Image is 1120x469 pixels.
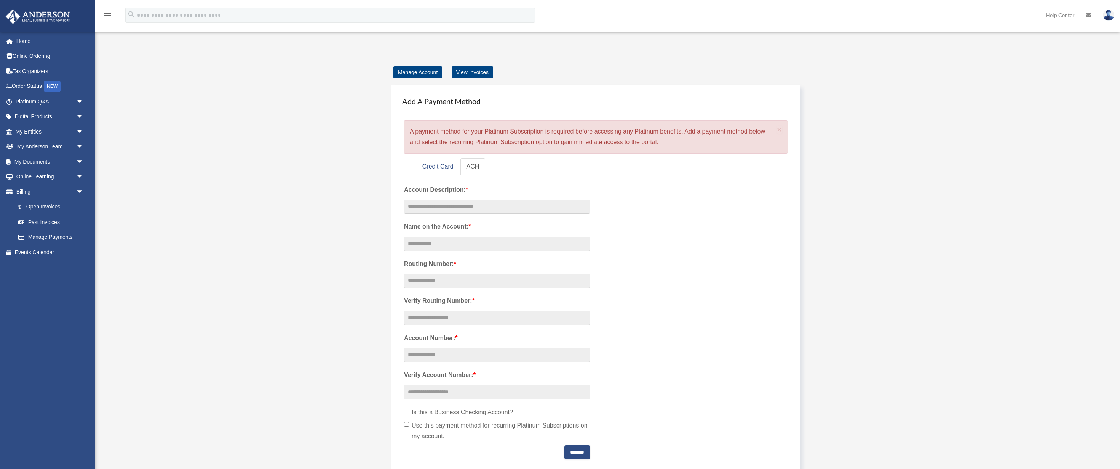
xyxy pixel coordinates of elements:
a: Manage Payments [11,230,91,245]
a: Digital Productsarrow_drop_down [5,109,95,124]
div: A payment method for your Platinum Subscription is required before accessing any Platinum benefit... [404,120,788,154]
label: Name on the Account: [404,221,590,232]
a: Events Calendar [5,245,95,260]
i: search [127,10,136,19]
a: Order StatusNEW [5,79,95,94]
a: Tax Organizers [5,64,95,79]
label: Is this a Business Checking Account? [404,407,590,418]
label: Routing Number: [404,259,590,269]
span: $ [22,202,26,212]
span: × [777,125,782,134]
label: Use this payment method for recurring Platinum Subscriptions on my account. [404,420,590,442]
a: Platinum Q&Aarrow_drop_down [5,94,95,109]
img: Anderson Advisors Platinum Portal [3,9,72,24]
a: My Documentsarrow_drop_down [5,154,95,169]
a: My Entitiesarrow_drop_down [5,124,95,139]
label: Account Description: [404,184,590,195]
span: arrow_drop_down [76,184,91,200]
label: Account Number: [404,333,590,343]
a: View Invoices [452,66,493,78]
span: arrow_drop_down [76,154,91,170]
span: arrow_drop_down [76,94,91,110]
div: NEW [44,81,61,92]
a: Billingarrow_drop_down [5,184,95,199]
span: arrow_drop_down [76,124,91,140]
img: User Pic [1103,10,1114,21]
a: Home [5,33,95,49]
label: Verify Routing Number: [404,296,590,306]
button: Close [777,126,782,134]
a: menu [103,13,112,20]
h4: Add A Payment Method [399,93,792,110]
a: $Open Invoices [11,199,95,215]
a: ACH [460,158,486,175]
a: Manage Account [393,66,442,78]
span: arrow_drop_down [76,169,91,185]
a: My Anderson Teamarrow_drop_down [5,139,95,154]
i: menu [103,11,112,20]
input: Is this a Business Checking Account? [404,409,409,413]
a: Credit Card [416,158,460,175]
input: Use this payment method for recurring Platinum Subscriptions on my account. [404,422,409,427]
span: arrow_drop_down [76,109,91,125]
a: Online Ordering [5,49,95,64]
a: Past Invoices [11,215,95,230]
a: Online Learningarrow_drop_down [5,169,95,184]
span: arrow_drop_down [76,139,91,155]
label: Verify Account Number: [404,370,590,380]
